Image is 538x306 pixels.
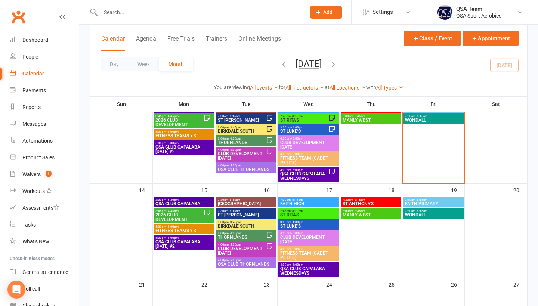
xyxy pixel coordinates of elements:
span: [GEOGRAPHIC_DATA] [217,202,275,206]
span: 3:00pm [280,221,337,224]
span: 2026 CLUB DEVELOPMENT [155,118,204,127]
div: Tasks [22,222,36,228]
input: Search... [98,7,300,18]
span: 4:00pm [217,164,275,167]
a: General attendance kiosk mode [10,264,79,281]
button: Trainers [206,35,227,51]
div: Dashboard [22,37,48,43]
button: Month [159,57,193,71]
span: - 6:00pm [291,263,303,266]
div: QSA Team [456,6,501,12]
span: 3:00pm [217,221,275,224]
span: - 5:30pm [166,198,179,202]
span: - 4:45pm [166,209,179,213]
div: Payments [22,87,46,93]
strong: You are viewing [214,84,250,90]
span: - 8:15am [228,198,240,202]
span: FITNESS TEAM (CADET PETITE) [280,251,337,260]
a: Tasks [10,216,79,233]
span: 7:30am [217,198,275,202]
a: Roll call [10,281,79,297]
span: 5:00pm [155,225,213,228]
span: 1 [46,171,52,177]
span: - 4:00pm [291,221,303,224]
span: - 5:00pm [291,153,303,156]
div: 15 [201,184,215,196]
div: General attendance [22,269,68,275]
span: CLUB DEVELOPMENT [DATE] [217,246,266,255]
div: Workouts [22,188,45,194]
span: 4:00pm [280,153,337,156]
span: - 4:00pm [291,126,303,129]
div: QSA Sport Aerobics [456,12,501,19]
span: 8:00am [342,115,400,118]
a: Waivers 1 [10,166,79,183]
th: Mon [153,96,215,112]
th: Fri [402,96,465,112]
span: - 8:15am [228,115,240,118]
span: QSA CLUB CAPALABA WEDNESDAYS [280,266,337,275]
span: - 5:00pm [291,247,303,251]
span: - 5:00pm [229,243,241,246]
a: People [10,49,79,65]
span: - 6:00pm [166,236,179,240]
span: 5:00pm [155,130,213,134]
div: Calendar [22,71,44,76]
span: 4:00pm [217,148,266,152]
span: 3:00pm [280,126,328,129]
div: Waivers [22,171,41,177]
span: - 6:00pm [166,130,179,134]
span: FAITH HIGH [280,202,337,206]
span: BIRKDALE SOUTH [217,129,266,134]
div: Assessments [22,205,59,211]
span: - 5:00pm [229,148,241,152]
button: [DATE] [296,59,322,69]
div: 19 [451,184,464,196]
span: FITNESS TEAMS x 3 [155,228,213,233]
button: Free Trials [167,35,195,51]
span: 3:45pm [155,115,204,118]
span: 4:00pm [280,168,328,172]
span: - 4:45pm [166,115,179,118]
span: QSA CLUB THORNLANDS [217,262,275,266]
span: ST LUKE'S [280,129,328,134]
span: MANLY WEST [342,118,400,122]
span: 4:00pm [217,259,275,262]
a: Calendar [10,65,79,82]
div: 25 [389,278,402,290]
span: 5:00pm [155,236,213,240]
div: Roll call [22,286,40,292]
span: - 5:00pm [291,137,303,140]
a: What's New [10,233,79,250]
span: Settings [372,4,393,21]
span: 3:00pm [217,232,266,235]
span: - 6:00pm [166,225,179,228]
div: 27 [513,278,527,290]
img: thumb_image1645967867.png [437,5,452,20]
span: 2026 CLUB DEVELOPMENT [155,213,204,222]
span: 8:00am [342,209,400,213]
span: QSA CLUB THORNLANDS [217,167,275,172]
span: 7:30am [405,198,462,202]
a: Reports [10,99,79,116]
a: All events [250,85,279,91]
strong: with [366,84,376,90]
span: - 8:15am [415,198,427,202]
a: Clubworx [9,7,28,26]
a: Dashboard [10,32,79,49]
span: 7:30am [280,198,337,202]
span: ST LUKE'S [280,224,337,228]
span: FAITH PRIMARY [405,202,462,206]
span: 4:00pm [280,247,337,251]
div: Reports [22,104,41,110]
a: Workouts [10,183,79,200]
span: - 8:45am [353,115,365,118]
span: 4:00pm [280,263,337,266]
button: Day [101,57,128,71]
span: 7:30am [217,209,275,213]
span: 3:45pm [155,209,204,213]
div: Automations [22,138,53,144]
th: Sun [90,96,153,112]
span: 7:30am [405,209,462,213]
span: ST RITA'S [280,213,337,217]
